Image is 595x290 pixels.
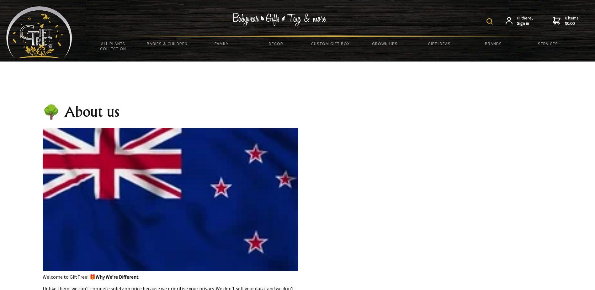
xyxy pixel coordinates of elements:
a: Family [194,37,249,50]
a: Grown Ups [358,37,412,50]
strong: $0.00 [565,21,579,26]
a: Hi there,Sign in [506,15,533,26]
img: product search [486,18,493,24]
a: 0 items$0.00 [553,15,579,26]
a: All Plants Collection [86,37,140,55]
img: Babywear - Gifts - Toys & more [232,13,327,26]
strong: Sign in [517,21,533,26]
span: 0 items [565,15,579,26]
img: Babyware - Gifts - Toys and more... [6,6,72,58]
span: Hi there, [517,15,533,26]
a: Custom Gift Box [303,37,358,50]
a: Decor [249,37,303,50]
a: Services [521,37,575,50]
strong: Why We’re Different [96,274,139,280]
h1: 🌳 About us [43,104,298,119]
a: Gift Ideas [412,37,466,50]
a: Babies & Children [140,37,194,50]
a: Brands [466,37,521,50]
p: Welcome to GiftTree! 🎁 [43,128,298,281]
